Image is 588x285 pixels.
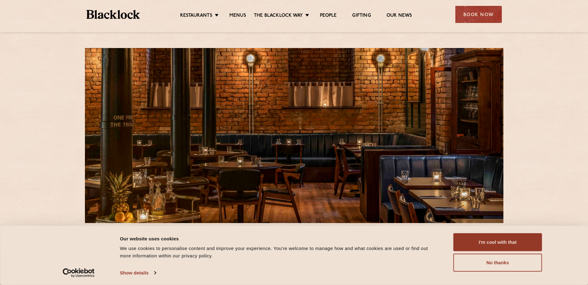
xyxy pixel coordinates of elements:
[229,13,246,20] a: Menus
[86,10,140,19] img: BL_Textured_Logo-footer-cropped.svg
[387,13,412,20] a: Our News
[254,13,303,20] a: The Blacklock Way
[453,254,542,272] button: No thanks
[51,268,106,278] a: Usercentrics Cookiebot - opens in a new window
[320,13,337,20] a: People
[120,245,440,260] div: We use cookies to personalise content and improve your experience. You're welcome to manage how a...
[453,233,542,251] button: I'm cool with that
[352,13,371,20] a: Gifting
[180,13,212,20] a: Restaurants
[120,268,156,278] a: Show details
[120,235,440,242] div: Our website uses cookies
[455,6,502,23] div: Book Now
